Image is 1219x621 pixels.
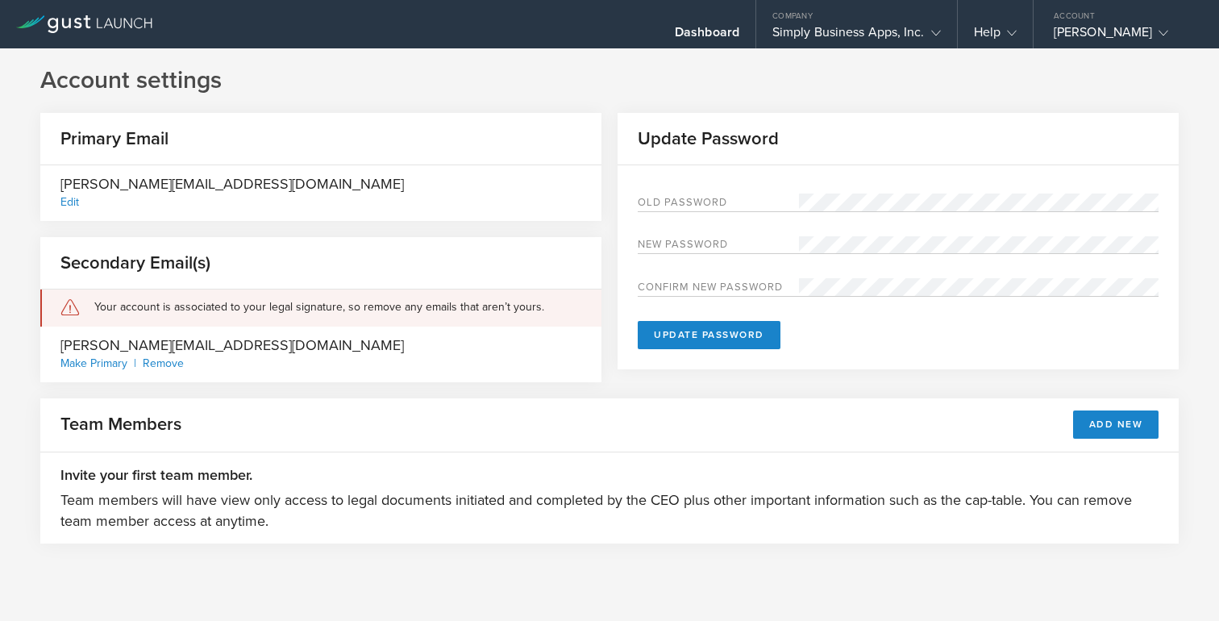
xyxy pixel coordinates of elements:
[675,24,739,48] div: Dashboard
[40,65,1179,97] h1: Account settings
[638,198,799,211] label: Old Password
[60,490,1159,531] p: Team members will have view only access to legal documents initiated and completed by the CEO plu...
[618,127,779,151] h2: Update Password
[772,24,941,48] div: Simply Business Apps, Inc.
[40,127,168,151] h2: Primary Email
[638,282,799,296] label: Confirm new password
[1138,544,1219,621] iframe: Chat Widget
[94,299,581,315] div: Your account is associated to your legal signature, so remove any emails that aren’t yours.
[638,321,780,349] button: Update Password
[143,356,184,370] div: Remove
[60,335,404,374] div: [PERSON_NAME][EMAIL_ADDRESS][DOMAIN_NAME]
[60,465,1159,486] h3: Invite your first team member.
[974,24,1017,48] div: Help
[638,240,799,253] label: New password
[60,413,181,436] h2: Team Members
[60,195,79,209] div: Edit
[60,173,404,213] div: [PERSON_NAME][EMAIL_ADDRESS][DOMAIN_NAME]
[60,356,143,370] div: Make Primary
[40,252,210,275] h2: Secondary Email(s)
[1073,411,1159,439] button: Add New
[1054,24,1191,48] div: [PERSON_NAME]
